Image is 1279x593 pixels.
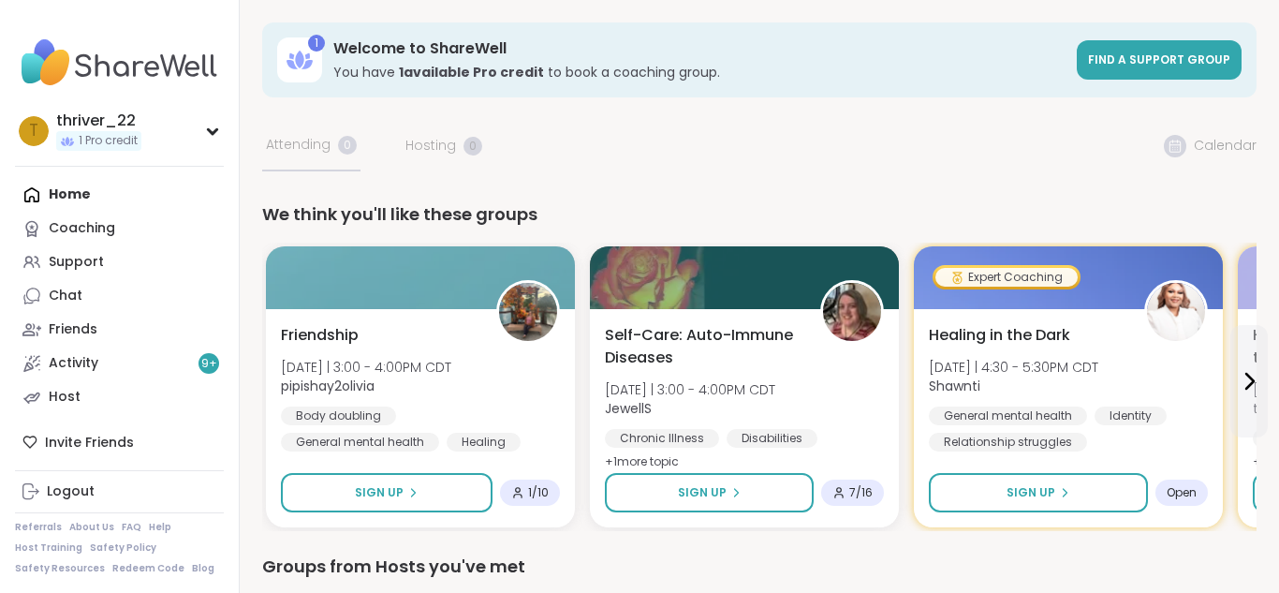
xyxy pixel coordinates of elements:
div: Groups from Hosts you've met [262,554,1257,580]
div: Activity [49,354,98,373]
a: Redeem Code [112,562,184,575]
b: Shawnti [929,377,980,395]
b: 1 available Pro credit [399,63,544,82]
div: Expert Coaching [935,268,1078,287]
div: Relationship struggles [929,433,1087,452]
span: Open [1167,485,1197,500]
span: [DATE] | 4:30 - 5:30PM CDT [929,358,1098,377]
span: 7 / 16 [849,485,873,500]
a: Help [149,521,171,534]
a: FAQ [122,521,141,534]
span: [DATE] | 3:00 - 4:00PM CDT [605,380,775,399]
span: Sign Up [678,484,727,501]
span: [DATE] | 3:00 - 4:00PM CDT [281,358,451,377]
a: Logout [15,475,224,509]
a: Friends [15,313,224,347]
button: Sign Up [605,473,814,512]
a: Coaching [15,212,224,245]
a: Host [15,380,224,414]
a: Safety Resources [15,562,105,575]
div: Invite Friends [15,425,224,459]
b: pipishay2olivia [281,377,375,395]
div: General mental health [929,407,1087,425]
span: Healing in the Dark [929,324,1070,347]
div: 1 [308,35,325,52]
a: Safety Policy [90,541,156,555]
span: 1 / 10 [528,485,549,500]
div: Healing [447,433,521,452]
a: Support [15,245,224,279]
div: We think you'll like these groups [262,201,1257,228]
div: Chat [49,287,82,305]
img: pipishay2olivia [499,283,557,341]
b: JewellS [605,399,652,418]
button: Sign Up [281,473,492,512]
div: General mental health [281,433,439,452]
span: Friendship [281,324,359,347]
span: Sign Up [355,484,404,501]
a: Host Training [15,541,82,555]
h3: Welcome to ShareWell [333,38,1066,59]
img: Shawnti [1147,283,1205,341]
div: Body doubling [281,407,396,425]
a: Find a support group [1077,40,1242,80]
a: Referrals [15,521,62,534]
div: Identity [1095,407,1167,425]
span: Self-Care: Auto-Immune Diseases [605,324,800,369]
a: Blog [192,562,214,575]
button: Sign Up [929,473,1148,512]
div: Support [49,253,104,272]
h3: You have to book a coaching group. [333,63,1066,82]
span: Sign Up [1007,484,1055,501]
span: t [29,119,38,143]
span: 9 + [201,356,217,372]
div: Chronic Illness [605,429,719,448]
img: JewellS [823,283,881,341]
a: About Us [69,521,114,534]
div: Friends [49,320,97,339]
a: Activity9+ [15,347,224,380]
a: Chat [15,279,224,313]
div: Host [49,388,81,407]
div: thriver_22 [56,111,141,131]
span: 1 Pro credit [79,133,138,149]
div: Logout [47,482,95,501]
div: Coaching [49,219,115,238]
span: Find a support group [1088,52,1230,67]
img: ShareWell Nav Logo [15,30,224,96]
div: Disabilities [727,429,817,448]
